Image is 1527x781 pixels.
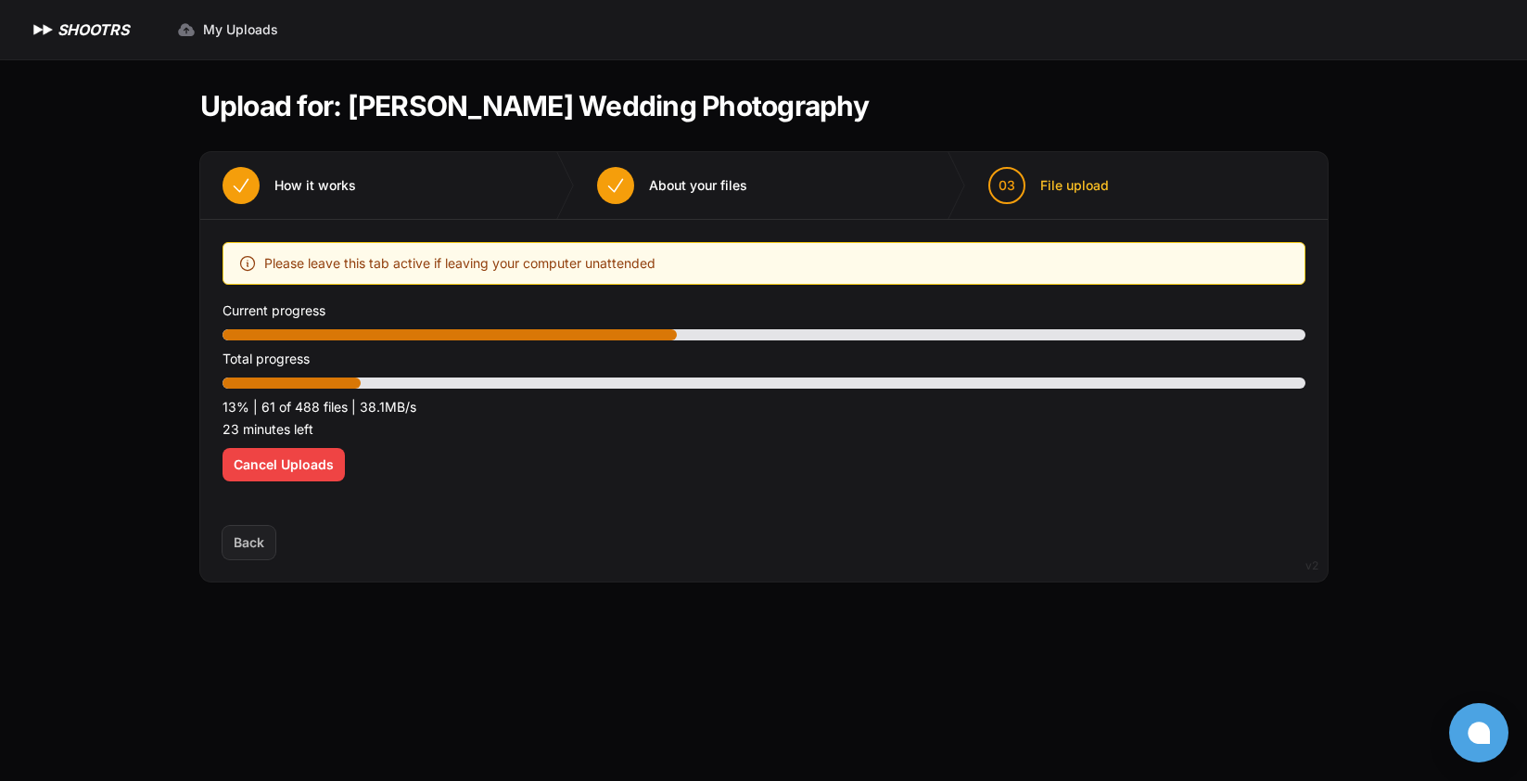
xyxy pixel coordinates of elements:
div: v2 [1305,555,1318,577]
span: Please leave this tab active if leaving your computer unattended [264,252,655,275]
button: 03 File upload [966,152,1131,219]
span: 03 [999,176,1015,195]
p: 13% | 61 of 488 files | 38.1MB/s [223,396,1305,418]
button: Open chat window [1449,703,1508,762]
p: Current progress [223,300,1305,322]
p: 23 minutes left [223,418,1305,441]
p: Total progress [223,348,1305,370]
img: SHOOTRS [30,19,57,41]
span: Cancel Uploads [234,455,334,474]
a: My Uploads [166,13,289,46]
span: File upload [1040,176,1109,195]
button: How it works [200,152,378,219]
span: My Uploads [203,20,278,39]
a: SHOOTRS SHOOTRS [30,19,129,41]
button: Cancel Uploads [223,448,345,481]
button: About your files [575,152,770,219]
h1: Upload for: [PERSON_NAME] Wedding Photography [200,89,869,122]
h1: SHOOTRS [57,19,129,41]
span: About your files [649,176,747,195]
span: How it works [274,176,356,195]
